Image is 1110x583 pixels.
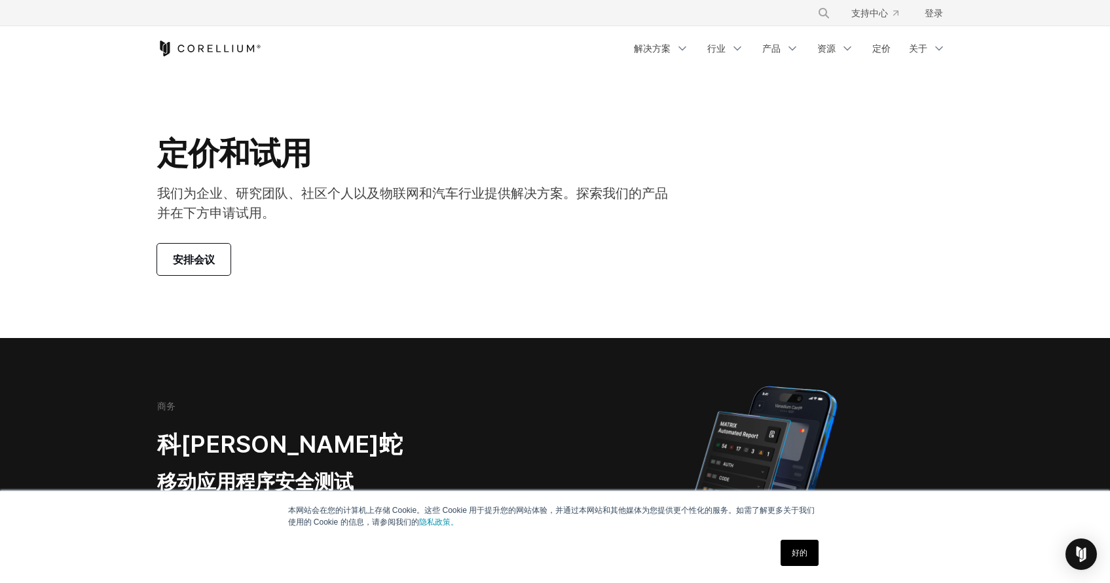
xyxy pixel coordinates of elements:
a: 科雷利姆之家 [157,41,261,56]
div: 导航菜单 [802,1,953,25]
font: 支持中心 [851,7,888,18]
a: 安排会议 [157,244,231,275]
font: 安排会议 [173,253,215,266]
font: 产品 [762,43,781,54]
font: 资源 [817,43,836,54]
font: 解决方案 [634,43,671,54]
font: 定价和试用 [157,134,311,172]
font: 科[PERSON_NAME]蛇 [157,430,403,459]
font: 行业 [707,43,726,54]
button: 搜索 [812,1,836,25]
font: 商务 [157,400,176,411]
a: 隐私政策。 [419,517,458,527]
font: 好的 [792,548,807,557]
font: 登录 [925,7,943,18]
font: 移动应用程序安全测试 [157,470,354,493]
font: 本网站会在您的计算机上存储 Cookie。这些 Cookie 用于提升您的网站体验，并通过本网站和其他媒体为您提供更个性化的服务。如需了解更多关于我们使用的 Cookie 的信息，请参阅我们的 [288,506,815,527]
a: 好的 [781,540,819,566]
div: 打开 Intercom Messenger [1065,538,1097,570]
font: 关于 [909,43,927,54]
font: 定价 [872,43,891,54]
div: 导航菜单 [626,37,953,60]
font: 我们为企业、研究团队、社区个人以及物联网和汽车行业提供解决方案。探索我们的产品并在下方申请试用。 [157,185,668,221]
